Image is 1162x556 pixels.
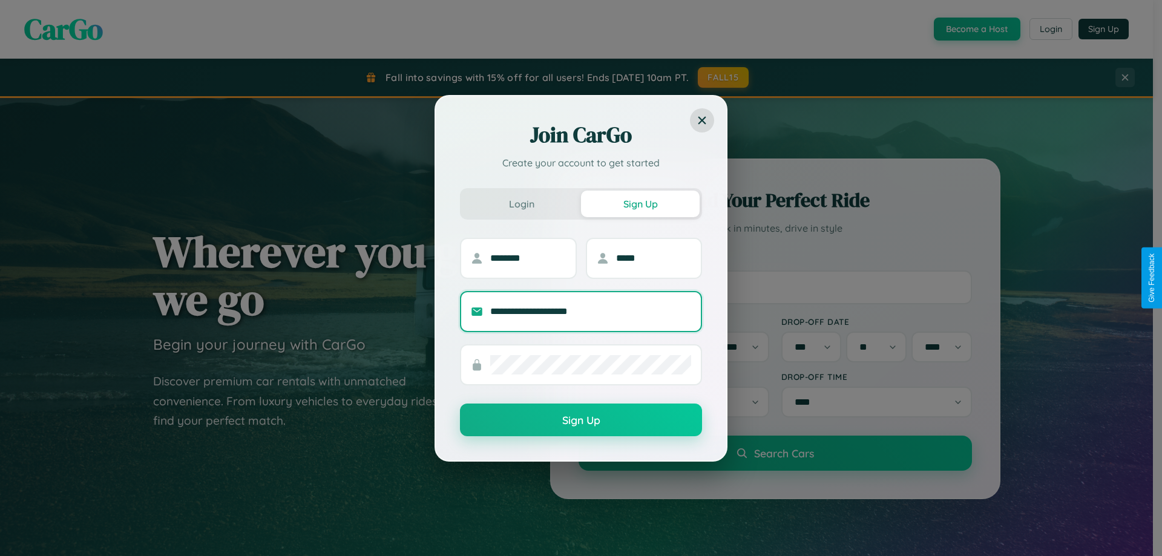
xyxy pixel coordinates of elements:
button: Login [462,191,581,217]
button: Sign Up [460,404,702,436]
h2: Join CarGo [460,120,702,149]
div: Give Feedback [1147,253,1156,303]
p: Create your account to get started [460,155,702,170]
button: Sign Up [581,191,700,217]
